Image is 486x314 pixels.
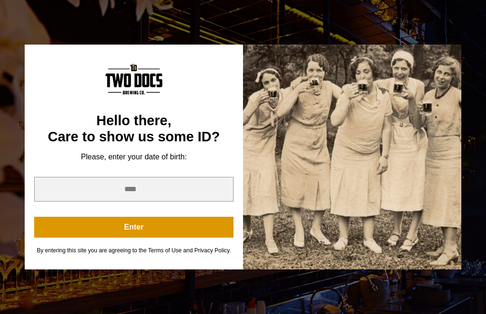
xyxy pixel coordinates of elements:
[34,247,234,254] div: By entering this site you are agreeing to the Terms of Use and Privacy Policy.
[34,217,234,238] button: Enter
[34,177,234,202] input: year
[34,152,234,162] div: Please, enter your date of birth:
[105,64,162,94] img: Content Logo
[34,113,234,145] div: Hello there, Care to show us some ID?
